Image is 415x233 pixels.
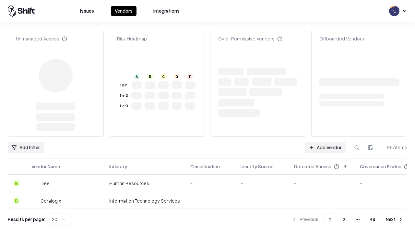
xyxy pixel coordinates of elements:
div: A [134,74,139,79]
div: Tier 3 [118,103,129,109]
div: Human Resources [109,180,180,187]
button: 1 [324,214,336,225]
div: - [241,197,284,204]
button: Vendors [111,6,136,16]
nav: pagination [288,214,407,225]
button: 49 [365,214,381,225]
div: F [187,74,193,79]
div: Deel [41,180,51,187]
div: Tier 2 [118,93,129,98]
a: Add Vendor [305,142,346,153]
div: Offboarded Vendors [319,35,364,42]
div: - [294,180,350,187]
div: - [190,180,230,187]
div: 967 items [381,144,407,151]
div: Over-Permissive Vendors [218,35,282,42]
img: Deel [31,180,38,186]
button: 2 [338,214,350,225]
button: Add Filter [8,142,44,153]
button: Integrations [149,6,184,16]
div: Coralogix [41,197,61,204]
div: D [174,74,179,79]
p: Results per page: [8,216,45,223]
div: Industry [109,163,127,170]
div: Vendor Name [31,163,60,170]
div: - [190,197,230,204]
div: B [13,180,20,186]
button: Issues [76,6,98,16]
div: Information Technology Services [109,197,180,204]
div: - [241,180,284,187]
div: Risk Heatmap [117,35,147,42]
button: Next [382,214,407,225]
div: Unmanaged Access [16,35,67,42]
div: Identity Source [241,163,273,170]
div: C [161,74,166,79]
div: Detected Access [294,163,331,170]
div: B [13,197,20,204]
div: B [148,74,153,79]
img: Coralogix [31,197,38,204]
div: - [294,197,350,204]
div: Classification [190,163,220,170]
div: Tier 1 [118,83,129,88]
div: Governance Status [360,163,401,170]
